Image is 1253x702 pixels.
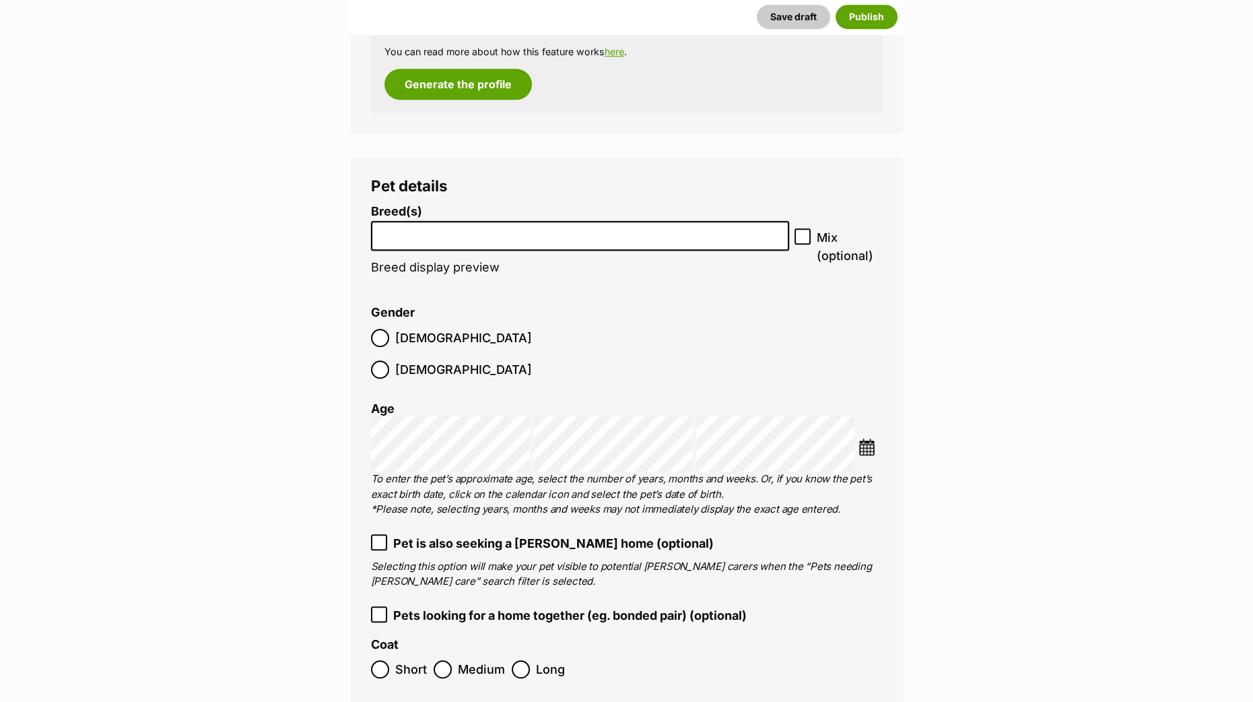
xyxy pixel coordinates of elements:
li: Breed display preview [371,205,790,289]
a: here [605,46,624,57]
label: Breed(s) [371,205,790,219]
span: Medium [458,660,505,678]
span: [DEMOGRAPHIC_DATA] [395,360,532,379]
p: To enter the pet’s approximate age, select the number of years, months and weeks. Or, if you know... [371,472,883,517]
button: Generate the profile [384,69,532,100]
label: Gender [371,306,415,320]
span: [DEMOGRAPHIC_DATA] [395,329,532,347]
label: Coat [371,638,399,652]
label: Age [371,402,395,416]
span: Pet is also seeking a [PERSON_NAME] home (optional) [393,534,714,552]
span: Pets looking for a home together (eg. bonded pair) (optional) [393,606,747,625]
span: Pet details [371,177,448,195]
span: Long [536,660,566,678]
span: Mix (optional) [817,228,882,265]
p: Selecting this option will make your pet visible to potential [PERSON_NAME] carers when the “Pets... [371,559,883,589]
img: ... [858,439,875,455]
button: Save draft [757,5,830,29]
button: Publish [836,5,898,29]
span: Short [395,660,427,678]
p: You can read more about how this feature works . [384,44,869,59]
